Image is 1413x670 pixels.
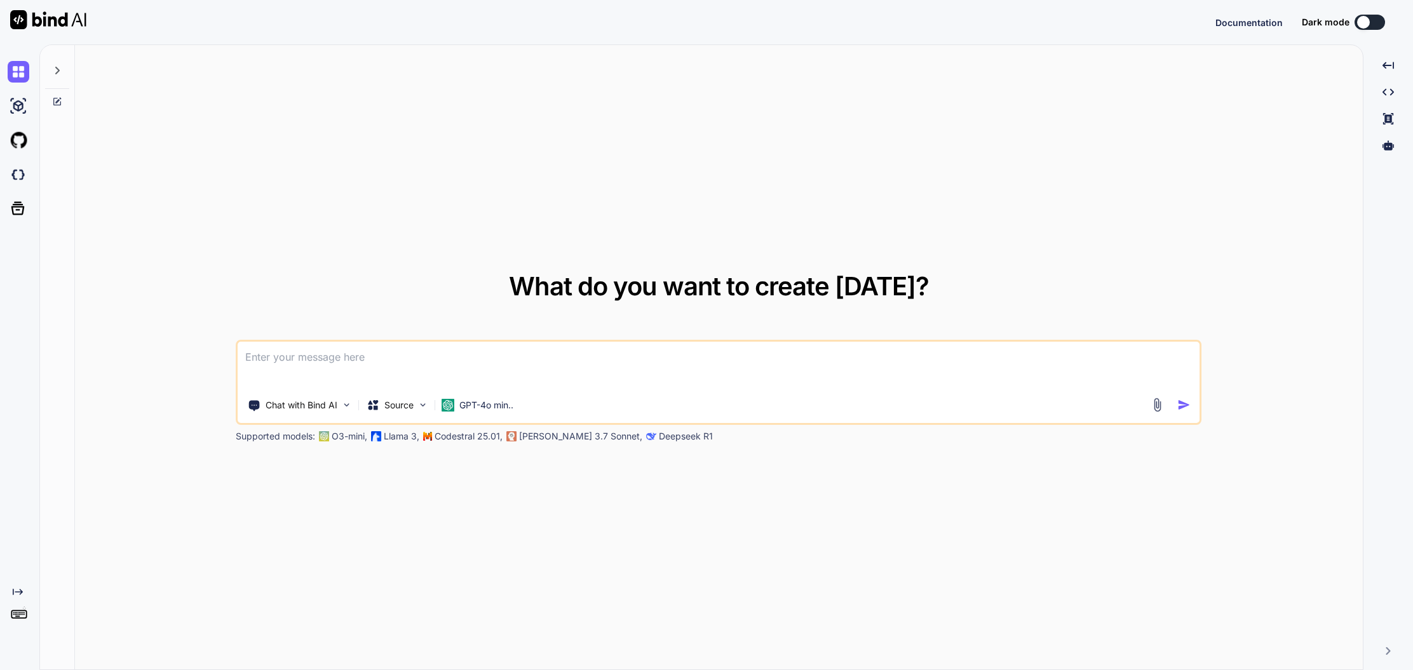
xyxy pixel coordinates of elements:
p: [PERSON_NAME] 3.7 Sonnet, [519,430,642,443]
img: githubLight [8,130,29,151]
img: attachment [1150,398,1165,412]
img: Llama2 [371,431,381,441]
p: Chat with Bind AI [266,399,337,412]
span: Documentation [1215,17,1283,28]
img: Pick Models [417,399,428,410]
img: icon [1177,398,1191,412]
p: Deepseek R1 [659,430,713,443]
img: GPT-4 [319,431,329,441]
img: claude [506,431,517,441]
img: ai-studio [8,95,29,117]
img: GPT-4o mini [442,399,454,412]
p: Source [384,399,414,412]
span: Dark mode [1302,16,1349,29]
button: Documentation [1215,16,1283,29]
span: What do you want to create [DATE]? [509,271,929,302]
p: Llama 3, [384,430,419,443]
img: claude [646,431,656,441]
img: Pick Tools [341,399,352,410]
img: Mistral-AI [423,432,432,441]
p: GPT-4o min.. [459,399,513,412]
p: O3-mini, [332,430,367,443]
p: Supported models: [236,430,315,443]
img: Bind AI [10,10,86,29]
p: Codestral 25.01, [435,430,503,443]
img: chat [8,61,29,83]
img: darkCloudIdeIcon [8,164,29,185]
